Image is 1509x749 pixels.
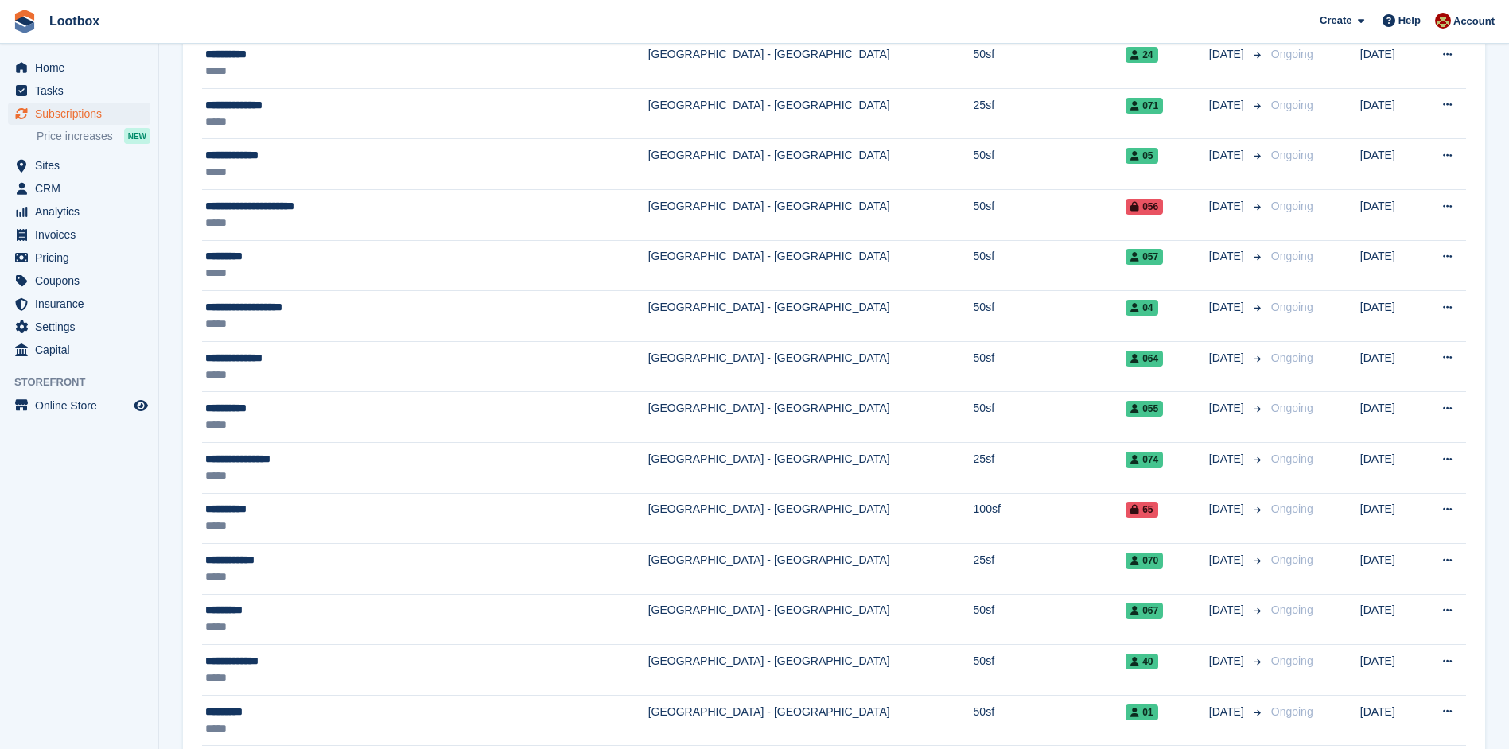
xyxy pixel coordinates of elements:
[1126,300,1157,316] span: 04
[8,56,150,79] a: menu
[1271,301,1313,313] span: Ongoing
[1360,392,1421,443] td: [DATE]
[1271,149,1313,161] span: Ongoing
[35,56,130,79] span: Home
[1360,139,1421,190] td: [DATE]
[648,139,974,190] td: [GEOGRAPHIC_DATA] - [GEOGRAPHIC_DATA]
[1126,603,1163,619] span: 067
[648,88,974,139] td: [GEOGRAPHIC_DATA] - [GEOGRAPHIC_DATA]
[37,127,150,145] a: Price increases NEW
[648,240,974,291] td: [GEOGRAPHIC_DATA] - [GEOGRAPHIC_DATA]
[1360,594,1421,645] td: [DATE]
[648,291,974,342] td: [GEOGRAPHIC_DATA] - [GEOGRAPHIC_DATA]
[1360,189,1421,240] td: [DATE]
[1435,13,1451,29] img: Chad Brown
[35,339,130,361] span: Capital
[1360,493,1421,544] td: [DATE]
[648,442,974,493] td: [GEOGRAPHIC_DATA] - [GEOGRAPHIC_DATA]
[14,374,158,390] span: Storefront
[648,38,974,89] td: [GEOGRAPHIC_DATA] - [GEOGRAPHIC_DATA]
[974,291,1126,342] td: 50sf
[1320,13,1351,29] span: Create
[1209,248,1247,265] span: [DATE]
[1271,250,1313,262] span: Ongoing
[1271,503,1313,515] span: Ongoing
[974,240,1126,291] td: 50sf
[1360,645,1421,696] td: [DATE]
[8,394,150,417] a: menu
[648,594,974,645] td: [GEOGRAPHIC_DATA] - [GEOGRAPHIC_DATA]
[1126,148,1157,164] span: 05
[1271,705,1313,718] span: Ongoing
[1271,452,1313,465] span: Ongoing
[974,695,1126,746] td: 50sf
[43,8,106,34] a: Lootbox
[1360,442,1421,493] td: [DATE]
[1271,603,1313,616] span: Ongoing
[974,544,1126,595] td: 25sf
[1453,14,1495,29] span: Account
[1209,653,1247,669] span: [DATE]
[1360,341,1421,392] td: [DATE]
[1126,249,1163,265] span: 057
[8,339,150,361] a: menu
[648,189,974,240] td: [GEOGRAPHIC_DATA] - [GEOGRAPHIC_DATA]
[35,200,130,223] span: Analytics
[974,38,1126,89] td: 50sf
[1398,13,1421,29] span: Help
[1209,451,1247,468] span: [DATE]
[1360,240,1421,291] td: [DATE]
[1126,199,1163,215] span: 056
[1209,97,1247,114] span: [DATE]
[648,695,974,746] td: [GEOGRAPHIC_DATA] - [GEOGRAPHIC_DATA]
[1209,552,1247,569] span: [DATE]
[974,645,1126,696] td: 50sf
[8,246,150,269] a: menu
[131,396,150,415] a: Preview store
[974,189,1126,240] td: 50sf
[8,200,150,223] a: menu
[648,544,974,595] td: [GEOGRAPHIC_DATA] - [GEOGRAPHIC_DATA]
[13,10,37,33] img: stora-icon-8386f47178a22dfd0bd8f6a31ec36ba5ce8667c1dd55bd0f319d3a0aa187defe.svg
[1209,147,1247,164] span: [DATE]
[8,103,150,125] a: menu
[974,493,1126,544] td: 100sf
[8,223,150,246] a: menu
[1126,704,1157,720] span: 01
[35,270,130,292] span: Coupons
[35,316,130,338] span: Settings
[35,154,130,177] span: Sites
[35,246,130,269] span: Pricing
[35,223,130,246] span: Invoices
[1209,350,1247,367] span: [DATE]
[1126,47,1157,63] span: 24
[8,177,150,200] a: menu
[1271,48,1313,60] span: Ongoing
[8,270,150,292] a: menu
[8,154,150,177] a: menu
[974,341,1126,392] td: 50sf
[974,442,1126,493] td: 25sf
[35,293,130,315] span: Insurance
[1209,198,1247,215] span: [DATE]
[1271,402,1313,414] span: Ongoing
[1271,200,1313,212] span: Ongoing
[1126,654,1157,669] span: 40
[1209,602,1247,619] span: [DATE]
[35,103,130,125] span: Subscriptions
[974,594,1126,645] td: 50sf
[1271,553,1313,566] span: Ongoing
[1209,299,1247,316] span: [DATE]
[1126,98,1163,114] span: 071
[8,80,150,102] a: menu
[1360,38,1421,89] td: [DATE]
[974,88,1126,139] td: 25sf
[1126,401,1163,417] span: 055
[8,293,150,315] a: menu
[648,341,974,392] td: [GEOGRAPHIC_DATA] - [GEOGRAPHIC_DATA]
[1126,502,1157,518] span: 65
[648,392,974,443] td: [GEOGRAPHIC_DATA] - [GEOGRAPHIC_DATA]
[1209,46,1247,63] span: [DATE]
[1126,553,1163,569] span: 070
[8,316,150,338] a: menu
